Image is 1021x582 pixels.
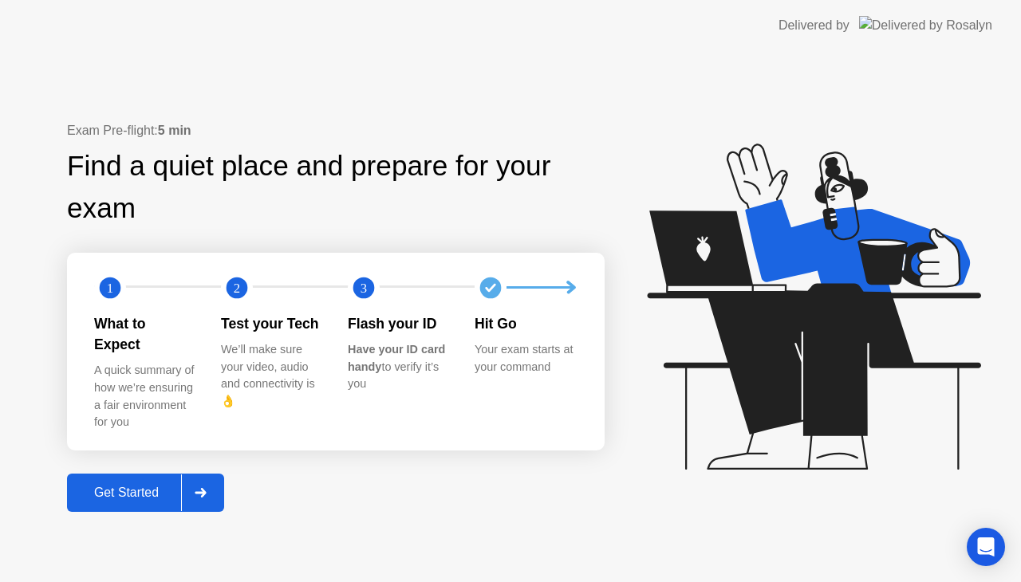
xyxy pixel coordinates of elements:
text: 3 [361,280,367,295]
div: Flash your ID [348,313,449,334]
img: Delivered by Rosalyn [859,16,992,34]
div: Exam Pre-flight: [67,121,605,140]
div: Your exam starts at your command [475,341,576,376]
div: Open Intercom Messenger [967,528,1005,566]
div: What to Expect [94,313,195,356]
text: 1 [107,280,113,295]
div: A quick summary of how we’re ensuring a fair environment for you [94,362,195,431]
div: We’ll make sure your video, audio and connectivity is 👌 [221,341,322,410]
b: 5 min [158,124,191,137]
div: Find a quiet place and prepare for your exam [67,145,605,230]
div: Delivered by [779,16,850,35]
div: to verify it’s you [348,341,449,393]
div: Get Started [72,486,181,500]
b: Have your ID card handy [348,343,445,373]
div: Hit Go [475,313,576,334]
button: Get Started [67,474,224,512]
text: 2 [234,280,240,295]
div: Test your Tech [221,313,322,334]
